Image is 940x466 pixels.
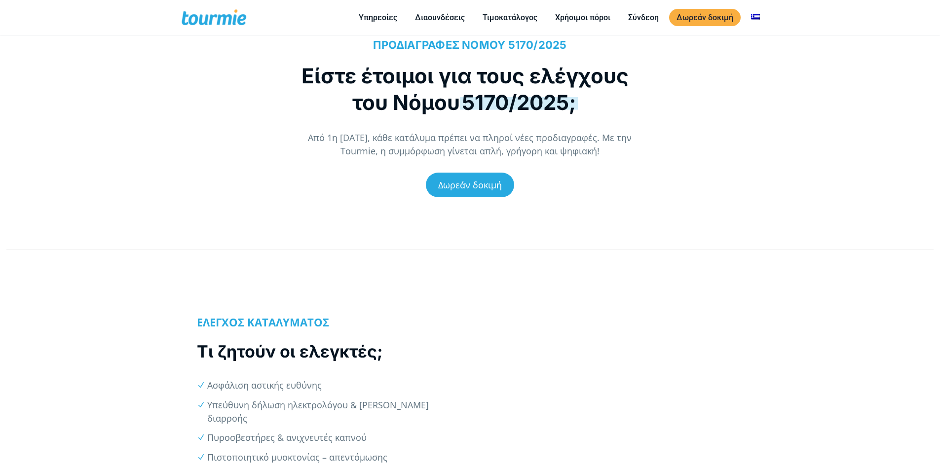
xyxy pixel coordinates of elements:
h2: Τι ζητούν οι ελεγκτές; [197,340,460,363]
li: Πιστοποιητικό μυοκτονίας – απεντόμωσης [207,451,459,464]
a: Χρήσιμοι πόροι [548,11,618,24]
li: Πυροσβεστήρες & ανιχνευτές καπνού [207,431,459,444]
a: Τιμοκατάλογος [475,11,545,24]
p: Από 1η [DATE], κάθε κατάλυμα πρέπει να πληροί νέες προδιαγραφές. Με την Tourmie, η συμμόρφωση γίν... [291,131,649,158]
a: Διασυνδέσεις [408,11,472,24]
a: Σύνδεση [621,11,666,24]
h1: Είστε έτοιμοι για τους ελέγχους του Νόμου [291,63,639,116]
a: Υπηρεσίες [351,11,405,24]
a: Δωρεάν δοκιμή [669,9,741,26]
li: Ασφάλιση αστικής ευθύνης [207,379,459,392]
b: ΕΛΕΓΧΟΣ ΚΑΤΑΛΥΜΑΤΟΣ [197,315,329,329]
li: Υπεύθυνη δήλωση ηλεκτρολόγου & [PERSON_NAME] διαρροής [207,398,459,425]
span: 5170/2025; [460,90,578,115]
a: Δωρεάν δοκιμή [426,173,514,197]
span: ΠΡΟΔΙΑΓΡΑΦΕΣ ΝΟΜΟΥ 5170/2025 [373,38,566,51]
